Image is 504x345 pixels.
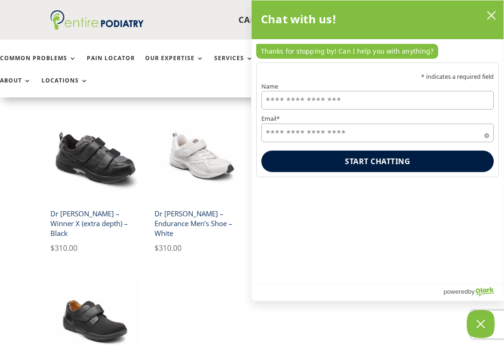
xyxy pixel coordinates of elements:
[154,206,244,242] h2: Dr [PERSON_NAME] – Endurance Men’s Shoe – White
[443,286,468,297] span: powered
[145,55,204,75] a: Our Expertise
[214,55,253,75] a: Services
[50,112,140,254] a: Dr Comfort Winner X Mens Double Depth Shoe BlackDr [PERSON_NAME] – Winner X (extra depth) – Black...
[144,14,377,26] p: CALL US [DATE]!
[42,77,88,97] a: Locations
[261,91,494,110] input: Name
[256,44,438,59] p: Thanks for stopping by! Can I help you with anything?
[484,131,489,136] span: Required field
[154,243,182,253] bdi: 310.00
[50,112,140,201] img: Dr Comfort Winner X Mens Double Depth Shoe Black
[50,22,144,32] a: Entire Podiatry
[154,112,244,201] img: Dr Comfort Endurance Mens Athletic shoe white
[261,83,494,90] label: Name
[154,112,244,254] a: Dr Comfort Endurance Mens Athletic shoe whiteDr [PERSON_NAME] – Endurance Men’s Shoe – White $310.00
[484,8,499,22] button: close chatbox
[467,310,495,338] button: Close Chatbox
[154,243,159,253] span: $
[50,243,77,253] bdi: 310.00
[252,39,504,62] div: chat
[468,286,475,297] span: by
[443,283,504,301] a: Powered by Olark
[261,116,494,122] label: Email*
[261,74,494,80] p: * indicates a required field
[261,10,337,28] h2: Chat with us!
[261,124,494,142] input: Email
[50,206,140,242] h2: Dr [PERSON_NAME] – Winner X (extra depth) – Black
[50,10,144,30] img: logo (1)
[87,55,135,75] a: Pain Locator
[261,151,494,172] button: Start chatting
[50,243,55,253] span: $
